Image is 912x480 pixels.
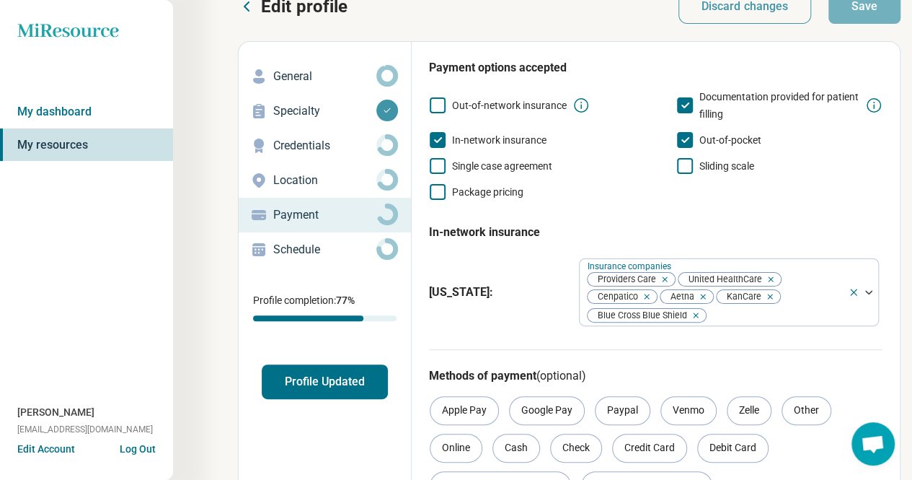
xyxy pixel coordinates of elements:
a: Schedule [239,232,411,267]
span: 77 % [336,294,355,306]
span: Aetna [660,290,699,304]
button: Edit Account [17,442,75,457]
p: Credentials [273,137,376,154]
span: Single case agreement [452,160,552,172]
h3: Payment options accepted [429,59,882,77]
div: Open chat [851,422,895,466]
button: Profile Updated [262,365,388,399]
legend: In-network insurance [429,212,540,253]
span: Out-of-network insurance [452,100,567,111]
p: Payment [273,206,376,224]
span: Package pricing [452,186,523,198]
p: Schedule [273,241,376,258]
h3: Methods of payment [429,367,882,385]
div: Venmo [660,396,717,425]
span: [US_STATE] : [429,284,567,301]
div: Credit Card [612,434,687,463]
label: Insurance companies [588,261,674,271]
div: Google Pay [509,396,585,425]
div: Other [782,396,831,425]
div: Cash [492,434,540,463]
div: Debit Card [697,434,769,463]
button: Log Out [120,442,156,453]
span: (optional) [536,369,586,383]
div: Check [550,434,602,463]
a: Location [239,163,411,198]
a: Credentials [239,128,411,163]
div: Online [430,434,482,463]
span: [EMAIL_ADDRESS][DOMAIN_NAME] [17,423,153,436]
span: Blue Cross Blue Shield [588,309,691,323]
div: Profile completion: [239,284,411,330]
div: Profile completion [253,315,397,321]
a: Specialty [239,94,411,128]
span: Sliding scale [699,160,754,172]
span: Out-of-pocket [699,134,761,146]
span: KanCare [717,290,766,304]
p: General [273,68,376,85]
a: General [239,59,411,94]
span: United HealthCare [678,273,766,287]
div: Zelle [727,396,771,425]
div: Apple Pay [430,396,499,425]
span: Cenpatico [588,290,642,304]
div: Paypal [595,396,650,425]
span: [PERSON_NAME] [17,405,94,420]
span: Providers Care [588,273,660,287]
span: In-network insurance [452,134,546,146]
p: Specialty [273,102,376,120]
p: Location [273,172,376,189]
a: Payment [239,198,411,232]
span: Documentation provided for patient filling [699,91,859,120]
